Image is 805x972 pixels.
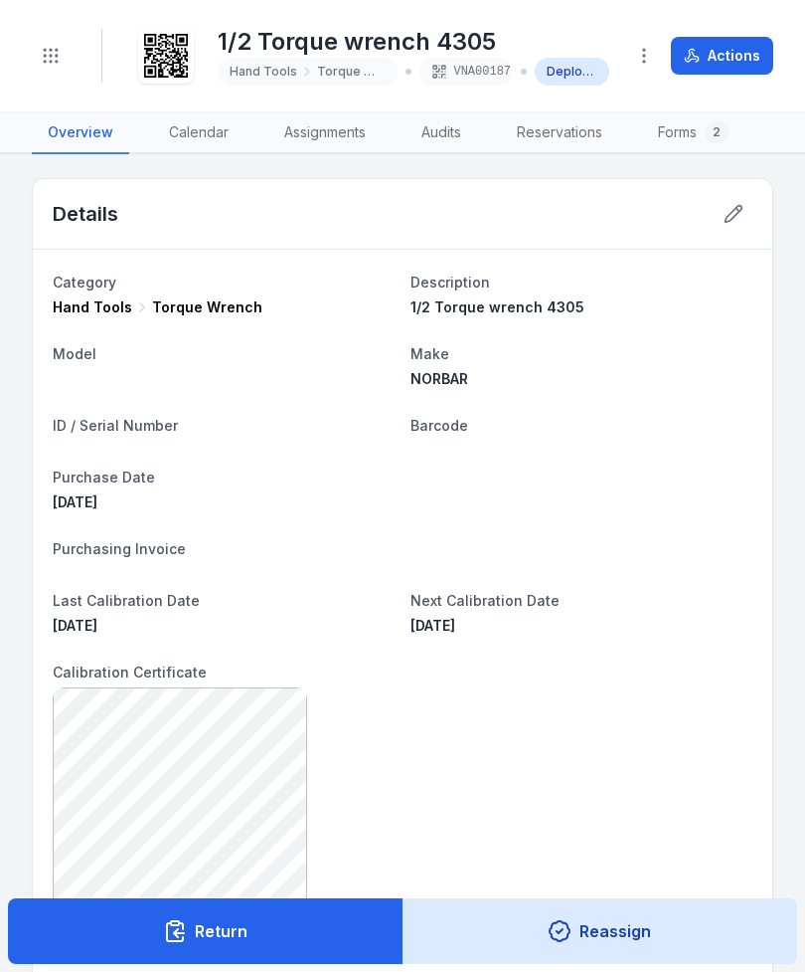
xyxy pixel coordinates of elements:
span: Description [410,274,490,291]
button: Reassign [402,898,798,964]
span: Calibration Certificate [53,664,207,680]
h2: Details [53,200,118,228]
a: Audits [405,112,477,154]
span: 1/2 Torque wrench 4305 [410,298,584,315]
div: 2 [705,120,728,144]
span: Category [53,274,116,291]
span: Make [410,345,449,362]
span: Torque Wrench [317,64,386,80]
span: [DATE] [410,617,455,634]
span: [DATE] [53,617,97,634]
span: Model [53,345,96,362]
span: NORBAR [410,370,468,387]
h1: 1/2 Torque wrench 4305 [218,26,609,58]
span: Hand Tools [53,297,132,317]
a: Overview [32,112,129,154]
button: Toggle navigation [32,37,70,75]
a: Reservations [501,112,618,154]
div: VNA00187 [419,58,512,86]
span: ID / Serial Number [53,417,178,434]
time: 26/11/2025, 12:00:00 am [410,617,455,634]
button: Return [8,898,403,964]
button: Actions [671,37,773,75]
span: Barcode [410,417,468,434]
a: Calendar [153,112,244,154]
a: Forms2 [642,112,744,154]
span: Hand Tools [230,64,297,80]
time: 13/12/2024, 12:00:00 am [53,493,97,510]
span: Purchase Date [53,469,155,486]
span: Next Calibration Date [410,592,560,609]
div: Deployed [535,58,609,86]
time: 26/5/2025, 12:00:00 am [53,617,97,634]
a: Assignments [268,112,382,154]
span: [DATE] [53,493,97,510]
span: Last Calibration Date [53,592,200,609]
span: Torque Wrench [152,297,262,317]
span: Purchasing Invoice [53,540,186,557]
